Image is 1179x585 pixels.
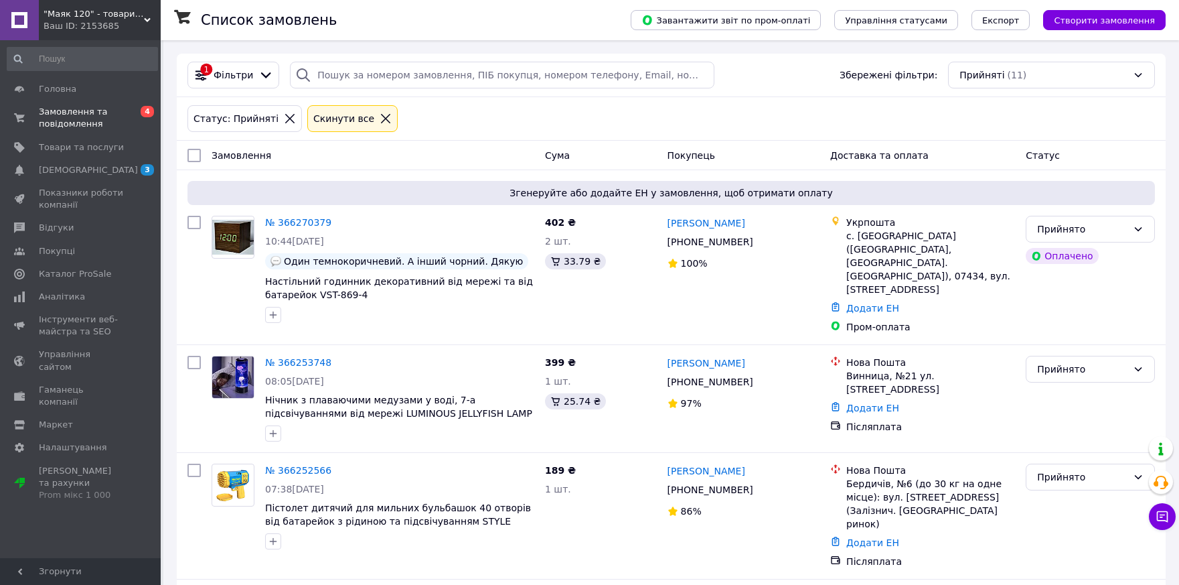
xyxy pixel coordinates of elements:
span: Статус [1026,150,1060,161]
span: Управління сайтом [39,348,124,373]
span: [PERSON_NAME] та рахунки [39,465,124,502]
span: Покупці [39,245,75,257]
a: [PERSON_NAME] [667,464,745,478]
a: № 366253748 [265,357,331,368]
div: Укрпошта [846,216,1015,229]
a: № 366252566 [265,465,331,476]
span: Замовлення [212,150,271,161]
input: Пошук [7,47,158,71]
span: Показники роботи компанії [39,187,124,211]
a: Фото товару [212,216,254,259]
span: Завантажити звіт по пром-оплаті [641,14,810,26]
div: Оплачено [1026,248,1098,264]
a: Настільний годинник декоративний від мережі та від батарейок VST-869-4 [265,276,533,300]
span: 08:05[DATE] [265,376,324,387]
a: Нічник з плаваючими медузами у воді, 7-а підсвічуваннями від мережі LUMINOUS JELLYFISH LAMP FS-27 [265,395,532,432]
span: Відгуки [39,222,74,234]
span: Фільтри [214,68,253,82]
button: Створити замовлення [1043,10,1166,30]
a: Фото товару [212,464,254,507]
span: 1 шт. [545,376,571,387]
div: Прийнято [1037,222,1127,237]
span: 399 ₴ [545,357,576,368]
span: [PHONE_NUMBER] [667,237,753,247]
img: Фото товару [212,468,254,502]
img: Фото товару [212,220,254,255]
span: 4 [141,106,154,117]
div: Нова Пошта [846,356,1015,369]
img: :speech_balloon: [270,256,281,267]
div: Прийнято [1037,362,1127,377]
span: Налаштування [39,442,107,454]
div: Нова Пошта [846,464,1015,477]
div: с. [GEOGRAPHIC_DATA] ([GEOGRAPHIC_DATA], [GEOGRAPHIC_DATA]. [GEOGRAPHIC_DATA]), 07434, вул. [STRE... [846,229,1015,296]
img: Фото товару [212,356,254,398]
span: Інструменти веб-майстра та SEO [39,314,124,338]
span: (11) [1008,70,1027,80]
div: Prom мікс 1 000 [39,489,124,501]
span: Управління статусами [845,15,947,25]
div: 25.74 ₴ [545,393,606,409]
a: Додати ЕН [846,537,899,548]
span: Маркет [39,419,73,431]
span: Прийняті [959,68,1004,82]
span: 402 ₴ [545,217,576,228]
span: 3 [141,164,154,176]
span: Гаманець компанії [39,384,124,408]
span: Покупець [667,150,715,161]
span: 2 шт. [545,236,571,247]
span: Аналітика [39,291,85,303]
span: Один темнокоричневий. А інший чорний. Дякую [284,256,523,267]
button: Експорт [971,10,1030,30]
a: Пістолет дитячий для мильних бульбашок 40 отворів від батарейок з рідиною та підсвічуванням STYLE... [265,503,531,540]
span: Каталог ProSale [39,268,111,280]
span: Створити замовлення [1054,15,1155,25]
div: Винница, №21 ул. [STREET_ADDRESS] [846,369,1015,396]
a: № 366270379 [265,217,331,228]
span: 07:38[DATE] [265,484,324,495]
button: Управління статусами [834,10,958,30]
span: Згенеруйте або додайте ЕН у замовлення, щоб отримати оплату [193,186,1150,200]
span: Експорт [982,15,1020,25]
a: Додати ЕН [846,303,899,314]
input: Пошук за номером замовлення, ПІБ покупця, номером телефону, Email, номером накладної [290,62,714,88]
span: Замовлення та повідомлення [39,106,124,130]
span: 1 шт. [545,484,571,495]
div: Cкинути все [311,111,377,126]
span: Доставка та оплата [830,150,929,161]
div: Післяплата [846,420,1015,434]
span: 100% [681,258,708,269]
span: 10:44[DATE] [265,236,324,247]
div: 33.79 ₴ [545,253,606,269]
span: Товари та послуги [39,141,124,153]
div: Бердичів, №6 (до 30 кг на одне місце): вул. [STREET_ADDRESS] (Залізнич. [GEOGRAPHIC_DATA] ринок) [846,477,1015,531]
a: Створити замовлення [1030,14,1166,25]
div: Ваш ID: 2153685 [44,20,161,32]
div: Пром-оплата [846,320,1015,334]
a: Додати ЕН [846,403,899,413]
a: [PERSON_NAME] [667,356,745,370]
div: Прийнято [1037,470,1127,484]
span: "Маяк 120" - товари для дому [44,8,144,20]
span: Збережені фільтри: [840,68,937,82]
span: [PHONE_NUMBER] [667,484,753,495]
span: Головна [39,83,76,95]
span: [DEMOGRAPHIC_DATA] [39,164,138,176]
button: Чат з покупцем [1149,503,1176,530]
span: 86% [681,506,702,517]
div: Післяплата [846,555,1015,568]
span: Cума [545,150,570,161]
span: 189 ₴ [545,465,576,476]
button: Завантажити звіт по пром-оплаті [631,10,821,30]
span: [PHONE_NUMBER] [667,377,753,387]
a: [PERSON_NAME] [667,216,745,230]
div: Статус: Прийняті [191,111,281,126]
h1: Список замовлень [201,12,337,28]
span: 97% [681,398,702,409]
